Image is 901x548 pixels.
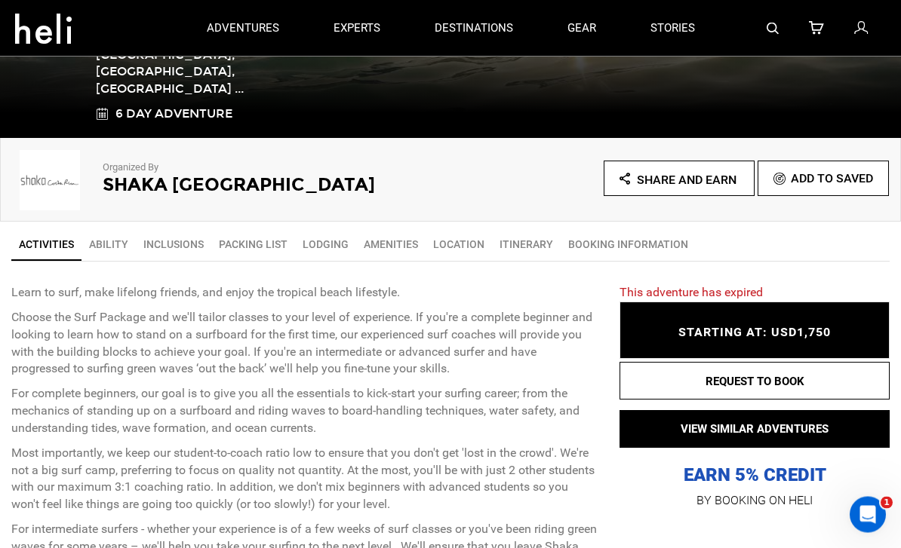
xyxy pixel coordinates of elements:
img: search-bar-icon.svg [767,23,779,35]
a: Packing List [211,230,295,260]
p: experts [334,20,380,36]
a: Location [426,230,492,260]
span: 6 Day Adventure [115,106,232,124]
p: destinations [435,20,513,36]
span: STARTING AT: USD1,750 [678,326,831,340]
p: EARN 5% CREDIT [620,314,890,488]
a: Ability [81,230,136,260]
a: Lodging [295,230,356,260]
span: This adventure has expired [620,286,763,300]
p: For complete beginners, our goal is to give you all the essentials to kick-start your surfing car... [11,386,597,438]
span: 1 [881,497,893,509]
a: Inclusions [136,230,211,260]
a: BOOKING INFORMATION [561,230,696,260]
p: adventures [207,20,279,36]
a: Amenities [356,230,426,260]
a: Itinerary [492,230,561,260]
p: Learn to surf, make lifelong friends, and enjoy the tropical beach lifestyle. [11,285,597,302]
span: Add To Saved [791,172,873,186]
p: BY BOOKING ON HELI [620,491,890,512]
p: Choose the Surf Package and we'll tailor classes to your level of experience. If you're a complet... [11,310,597,378]
span: Share and Earn [637,173,736,188]
p: Organized By [103,161,401,176]
button: VIEW SIMILAR ADVENTURES [620,411,890,449]
h2: Shaka [GEOGRAPHIC_DATA] [103,176,401,195]
img: img_f3064adb42983fa1b1bb270a83f7c2c1.jpg [12,151,88,211]
span: MRF2+V4 [GEOGRAPHIC_DATA], [GEOGRAPHIC_DATA], [GEOGRAPHIC_DATA] ... [96,29,273,99]
button: REQUEST TO BOOK [620,363,890,400]
p: Most importantly, we keep our student-to-coach ratio low to ensure that you don't get 'lost in th... [11,445,597,514]
a: Activities [11,230,81,262]
iframe: Intercom live chat [850,497,886,533]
